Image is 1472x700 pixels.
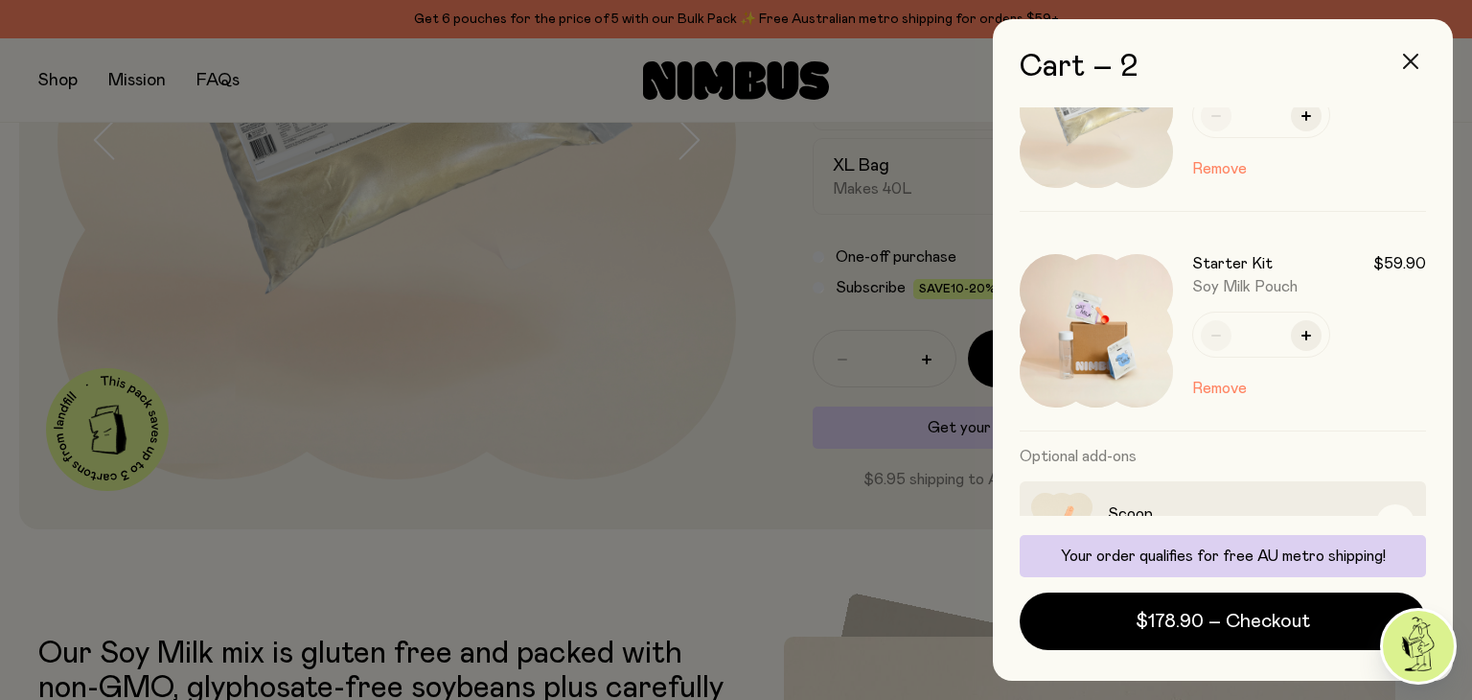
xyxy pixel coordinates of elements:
[1192,279,1298,294] span: Soy Milk Pouch
[1108,502,1361,525] h3: Scoop
[1373,254,1426,273] span: $59.90
[1020,432,1426,481] h3: Optional add-ons
[1020,50,1426,84] h2: Cart – 2
[1192,377,1247,400] button: Remove
[1192,157,1247,180] button: Remove
[1031,547,1414,566] p: Your order qualifies for free AU metro shipping!
[1383,611,1454,682] img: agent
[1192,254,1273,273] h3: Starter Kit
[1136,608,1310,635] span: $178.90 – Checkout
[1020,593,1426,650] button: $178.90 – Checkout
